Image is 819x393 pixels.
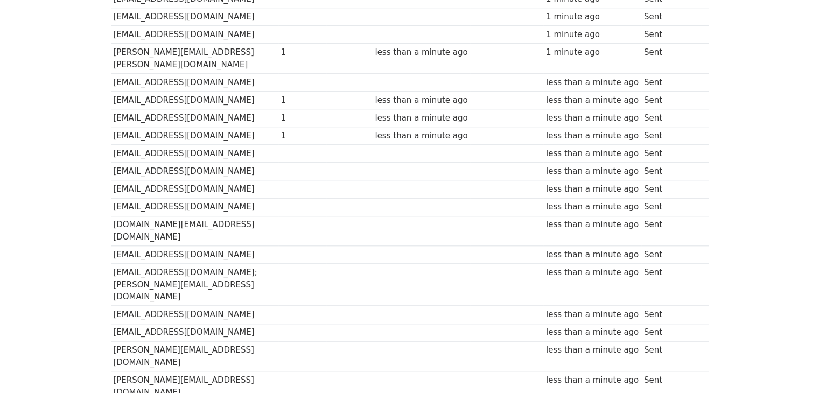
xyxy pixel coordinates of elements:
[111,127,278,145] td: [EMAIL_ADDRESS][DOMAIN_NAME]
[111,306,278,324] td: [EMAIL_ADDRESS][DOMAIN_NAME]
[765,341,819,393] iframe: Chat Widget
[281,130,324,142] div: 1
[641,198,676,216] td: Sent
[281,46,324,59] div: 1
[111,163,278,180] td: [EMAIL_ADDRESS][DOMAIN_NAME]
[546,344,639,356] div: less than a minute ago
[641,246,676,264] td: Sent
[111,8,278,26] td: [EMAIL_ADDRESS][DOMAIN_NAME]
[375,46,467,59] div: less than a minute ago
[111,92,278,109] td: [EMAIL_ADDRESS][DOMAIN_NAME]
[111,216,278,246] td: [DOMAIN_NAME][EMAIL_ADDRESS][DOMAIN_NAME]
[111,26,278,44] td: [EMAIL_ADDRESS][DOMAIN_NAME]
[641,324,676,341] td: Sent
[641,73,676,91] td: Sent
[111,73,278,91] td: [EMAIL_ADDRESS][DOMAIN_NAME]
[546,112,639,124] div: less than a minute ago
[546,11,639,23] div: 1 minute ago
[281,94,324,107] div: 1
[546,29,639,41] div: 1 minute ago
[111,180,278,198] td: [EMAIL_ADDRESS][DOMAIN_NAME]
[546,46,639,59] div: 1 minute ago
[546,148,639,160] div: less than a minute ago
[546,326,639,339] div: less than a minute ago
[546,94,639,107] div: less than a minute ago
[546,183,639,195] div: less than a minute ago
[546,219,639,231] div: less than a minute ago
[375,112,467,124] div: less than a minute ago
[546,201,639,213] div: less than a minute ago
[641,306,676,324] td: Sent
[111,109,278,127] td: [EMAIL_ADDRESS][DOMAIN_NAME]
[641,216,676,246] td: Sent
[546,76,639,89] div: less than a minute ago
[111,246,278,264] td: [EMAIL_ADDRESS][DOMAIN_NAME]
[641,26,676,44] td: Sent
[546,249,639,261] div: less than a minute ago
[641,163,676,180] td: Sent
[111,44,278,74] td: [PERSON_NAME][EMAIL_ADDRESS][PERSON_NAME][DOMAIN_NAME]
[281,112,324,124] div: 1
[546,130,639,142] div: less than a minute ago
[641,127,676,145] td: Sent
[375,130,467,142] div: less than a minute ago
[641,92,676,109] td: Sent
[546,266,639,279] div: less than a minute ago
[641,44,676,74] td: Sent
[111,341,278,371] td: [PERSON_NAME][EMAIL_ADDRESS][DOMAIN_NAME]
[546,374,639,387] div: less than a minute ago
[375,94,467,107] div: less than a minute ago
[641,180,676,198] td: Sent
[641,341,676,371] td: Sent
[111,198,278,216] td: [EMAIL_ADDRESS][DOMAIN_NAME]
[641,8,676,26] td: Sent
[641,264,676,306] td: Sent
[111,264,278,306] td: [EMAIL_ADDRESS][DOMAIN_NAME]; [PERSON_NAME][EMAIL_ADDRESS][DOMAIN_NAME]
[546,308,639,321] div: less than a minute ago
[546,165,639,178] div: less than a minute ago
[641,109,676,127] td: Sent
[641,145,676,163] td: Sent
[111,324,278,341] td: [EMAIL_ADDRESS][DOMAIN_NAME]
[111,145,278,163] td: [EMAIL_ADDRESS][DOMAIN_NAME]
